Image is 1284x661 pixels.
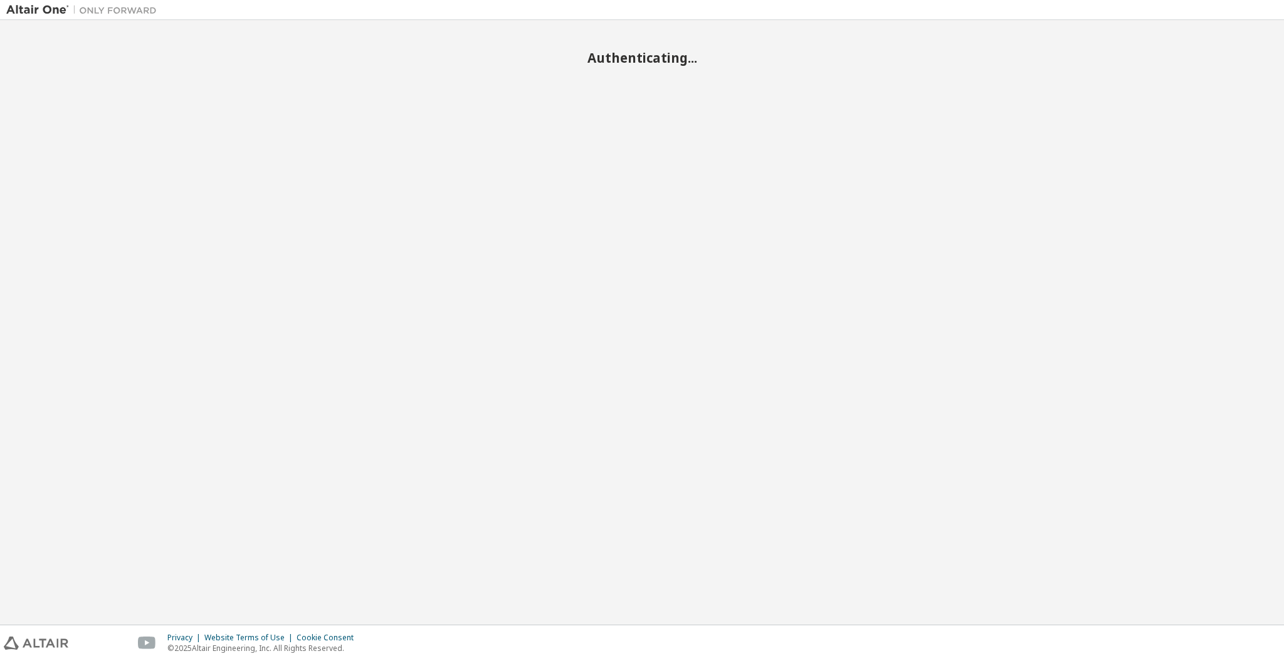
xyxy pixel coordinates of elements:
img: altair_logo.svg [4,637,68,650]
img: youtube.svg [138,637,156,650]
h2: Authenticating... [6,50,1278,66]
img: Altair One [6,4,163,16]
div: Privacy [167,633,204,643]
div: Cookie Consent [297,633,361,643]
p: © 2025 Altair Engineering, Inc. All Rights Reserved. [167,643,361,653]
div: Website Terms of Use [204,633,297,643]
